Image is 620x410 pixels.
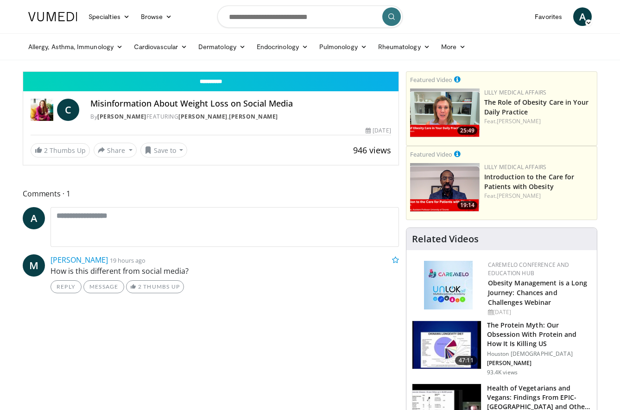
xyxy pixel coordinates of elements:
a: [PERSON_NAME] [178,113,228,120]
p: Houston [DEMOGRAPHIC_DATA] [487,350,591,358]
a: Allergy, Asthma, Immunology [23,38,128,56]
a: Rheumatology [373,38,436,56]
a: Obesity Management is a Long Journey: Chances and Challenges Webinar [488,278,588,307]
a: 2 Thumbs Up [31,143,90,158]
div: Feat. [484,117,593,126]
a: A [573,7,592,26]
div: [DATE] [366,126,391,135]
button: Save to [140,143,188,158]
a: M [23,254,45,277]
a: A [23,207,45,229]
a: Dermatology [193,38,251,56]
a: 47:11 The Protein Myth: Our Obsession With Protein and How It Is Killing US Houston [DEMOGRAPHIC_... [412,321,591,376]
span: 2 [44,146,48,155]
button: Share [94,143,137,158]
span: 19:14 [457,201,477,209]
a: 19:14 [410,163,480,212]
a: CaReMeLO Conference and Education Hub [488,261,569,277]
div: By FEATURING , [90,113,391,121]
span: Comments 1 [23,188,399,200]
a: Pulmonology [314,38,373,56]
a: [PERSON_NAME] [97,113,146,120]
a: [PERSON_NAME] [51,255,108,265]
a: 2 Thumbs Up [126,280,184,293]
a: 25:49 [410,88,480,137]
div: Feat. [484,192,593,200]
a: Cardiovascular [128,38,193,56]
small: Featured Video [410,150,452,158]
span: 25:49 [457,126,477,135]
span: 2 [138,283,142,290]
a: Lilly Medical Affairs [484,88,547,96]
p: [PERSON_NAME] [487,360,591,367]
a: Specialties [83,7,135,26]
span: 946 views [353,145,391,156]
img: VuMedi Logo [28,12,77,21]
div: [DATE] [488,308,589,316]
input: Search topics, interventions [217,6,403,28]
p: 93.4K views [487,369,518,376]
a: Lilly Medical Affairs [484,163,547,171]
img: e1208b6b-349f-4914-9dd7-f97803bdbf1d.png.150x105_q85_crop-smart_upscale.png [410,88,480,137]
h3: The Protein Myth: Our Obsession With Protein and How It Is Killing US [487,321,591,348]
img: 45df64a9-a6de-482c-8a90-ada250f7980c.png.150x105_q85_autocrop_double_scale_upscale_version-0.2.jpg [424,261,473,309]
img: b7b8b05e-5021-418b-a89a-60a270e7cf82.150x105_q85_crop-smart_upscale.jpg [412,321,481,369]
a: Introduction to the Care for Patients with Obesity [484,172,575,191]
a: More [436,38,471,56]
h4: Misinformation About Weight Loss on Social Media [90,99,391,109]
a: Message [83,280,124,293]
a: Reply [51,280,82,293]
a: [PERSON_NAME] [497,192,541,200]
span: 47:11 [455,356,477,365]
p: How is this different from social media? [51,265,399,277]
a: Browse [135,7,178,26]
a: The Role of Obesity Care in Your Daily Practice [484,98,588,116]
a: [PERSON_NAME] [497,117,541,125]
a: Endocrinology [251,38,314,56]
img: Dr. Carolynn Francavilla [31,99,53,121]
a: Favorites [529,7,568,26]
a: C [57,99,79,121]
a: [PERSON_NAME] [229,113,278,120]
img: acc2e291-ced4-4dd5-b17b-d06994da28f3.png.150x105_q85_crop-smart_upscale.png [410,163,480,212]
small: 19 hours ago [110,256,146,265]
h4: Related Videos [412,233,479,245]
small: Featured Video [410,76,452,84]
